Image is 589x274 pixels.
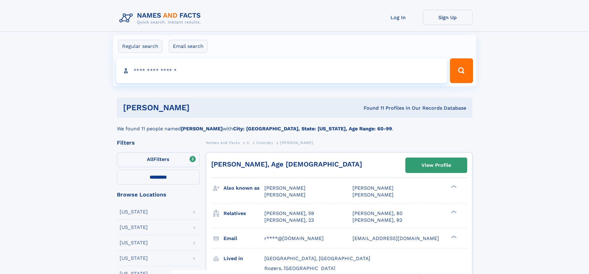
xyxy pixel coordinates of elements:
[450,235,457,239] div: ❯
[280,141,313,145] span: [PERSON_NAME]
[276,105,466,112] div: Found 11 Profiles In Our Records Database
[450,210,457,214] div: ❯
[224,208,264,219] h3: Relatives
[256,139,273,146] a: Concoby
[373,10,423,25] a: Log In
[264,210,314,217] a: [PERSON_NAME], 59
[256,141,273,145] span: Concoby
[247,139,250,146] a: C
[224,183,264,193] h3: Also known as
[211,160,362,168] a: [PERSON_NAME], Age [DEMOGRAPHIC_DATA]
[352,192,394,198] span: [PERSON_NAME]
[224,253,264,264] h3: Lived in
[247,141,250,145] span: C
[264,265,335,271] span: Rogers, [GEOGRAPHIC_DATA]
[406,158,467,173] a: View Profile
[117,118,472,133] div: We found 11 people named with .
[233,126,392,132] b: City: [GEOGRAPHIC_DATA], State: [US_STATE], Age Range: 60-99
[352,185,394,191] span: [PERSON_NAME]
[120,240,148,245] div: [US_STATE]
[352,217,402,224] a: [PERSON_NAME], 92
[352,235,439,241] span: [EMAIL_ADDRESS][DOMAIN_NAME]
[352,210,403,217] a: [PERSON_NAME], 80
[264,255,370,261] span: [GEOGRAPHIC_DATA], [GEOGRAPHIC_DATA]
[224,233,264,244] h3: Email
[450,58,473,83] button: Search Button
[181,126,223,132] b: [PERSON_NAME]
[118,40,162,53] label: Regular search
[264,185,305,191] span: [PERSON_NAME]
[264,217,314,224] a: [PERSON_NAME], 23
[117,192,200,197] div: Browse Locations
[423,10,472,25] a: Sign Up
[120,209,148,214] div: [US_STATE]
[421,158,451,172] div: View Profile
[116,58,447,83] input: search input
[450,185,457,189] div: ❯
[120,225,148,230] div: [US_STATE]
[169,40,207,53] label: Email search
[264,192,305,198] span: [PERSON_NAME]
[123,104,277,112] h1: [PERSON_NAME]
[206,139,240,146] a: Names and Facts
[117,140,200,145] div: Filters
[117,152,200,167] label: Filters
[117,10,206,27] img: Logo Names and Facts
[120,256,148,261] div: [US_STATE]
[147,156,153,162] span: All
